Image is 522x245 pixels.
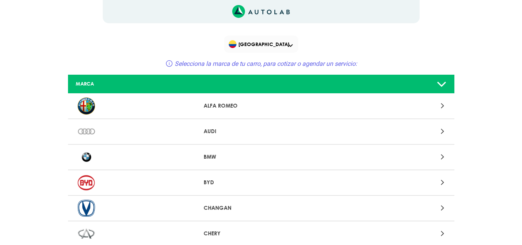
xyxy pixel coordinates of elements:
[204,178,318,187] p: BYD
[175,60,357,67] span: Selecciona la marca de tu carro, para cotizar o agendar un servicio:
[78,174,95,191] img: BYD
[78,225,95,242] img: CHERY
[78,149,95,166] img: BMW
[204,230,318,238] p: CHERY
[70,80,197,87] div: MARCA
[204,204,318,212] p: CHANGAN
[232,7,290,15] a: Link al sitio de autolab
[68,75,454,94] a: MARCA
[204,153,318,161] p: BMW
[204,127,318,135] p: AUDI
[78,98,95,115] img: ALFA ROMEO
[204,102,318,110] p: ALFA ROMEO
[78,200,95,217] img: CHANGAN
[224,36,298,53] div: Flag of COLOMBIA[GEOGRAPHIC_DATA]
[229,39,295,50] span: [GEOGRAPHIC_DATA]
[78,123,95,140] img: AUDI
[229,40,236,48] img: Flag of COLOMBIA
